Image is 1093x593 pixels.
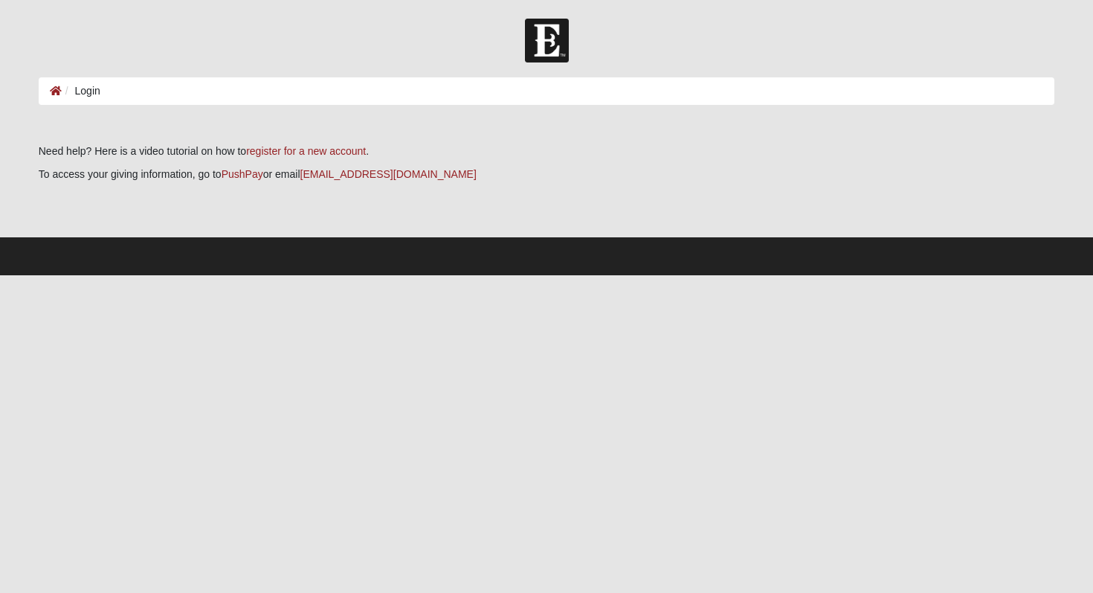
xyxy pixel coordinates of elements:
[246,145,366,157] a: register for a new account
[39,167,1055,182] p: To access your giving information, go to or email
[62,83,100,99] li: Login
[222,168,263,180] a: PushPay
[300,168,477,180] a: [EMAIL_ADDRESS][DOMAIN_NAME]
[39,144,1055,159] p: Need help? Here is a video tutorial on how to .
[525,19,569,62] img: Church of Eleven22 Logo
